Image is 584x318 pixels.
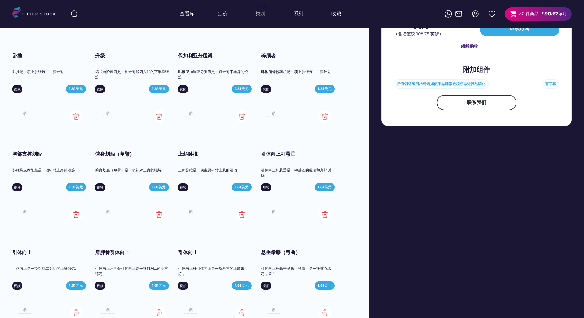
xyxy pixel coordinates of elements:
font: 1.81 [318,185,324,189]
font: 美元 [76,283,83,288]
font: 查看库 [180,11,194,17]
img: Frame%2079%20%281%29.svg [181,306,200,316]
font: 上斜卧推 [178,151,198,157]
font: 联系我们 [467,100,486,105]
img: Frame%2079%20%281%29.svg [98,306,117,316]
font: 美元 [324,185,332,189]
font: 收藏 [331,11,341,17]
font: 每月 [558,11,567,16]
font: 卧推是一项上肢锻炼，主要针对... [12,69,67,74]
img: Group%201000002354.svg [236,208,248,221]
font: 保加利亚分腿蹲 [178,53,212,59]
font: 美元 [158,86,166,91]
img: search-normal%203.svg [71,10,78,18]
font: 继续购物 [461,43,478,49]
font: 有字幕 [545,81,556,86]
font: 视频 [263,185,269,190]
font: 引体向上杆悬垂 [261,151,295,157]
font: 引体向上是一项针对二头肌的上身锻炼... [12,266,78,271]
font: 视频 [180,87,186,91]
font: 引体向上杆悬垂是一种基础的握法和肩部训练... [261,168,331,178]
font: （含增值税 108.75 英镑） [394,31,443,37]
img: Group%201000002354.svg [153,208,165,221]
font: 1.81 [152,283,158,288]
img: Frame%2079%20%281%29.svg [98,208,117,218]
font: 引体向上 [178,249,198,255]
img: Frame%2079%20%281%29.svg [264,109,282,120]
img: Frame%2079%20%281%29.svg [15,109,34,120]
font: 美元 [324,283,332,288]
font: 引体向上杆悬垂举膝（弯曲）是一项核心练习，旨在...... [261,266,331,276]
font: 箱式台阶练习是一种针对股四头肌的下半身锻炼... [95,69,169,79]
font: 美元 [76,185,83,189]
font: 1.81 [235,185,241,189]
font: 引体向上肩胛骨引体向上是一项针对...的基本练习。 [95,266,168,276]
font: 1.81 [152,86,158,91]
button: 继续订阅 [480,22,559,36]
font: 美元 [241,86,249,91]
font: 美元 [158,185,166,189]
img: Group%201000002354.svg [70,110,82,122]
font: 视频 [14,87,21,91]
img: Frame%2079%20%281%29.svg [264,208,282,218]
font: 悬垂举膝（弯曲） [261,249,300,255]
img: profile-circle.svg [472,10,479,18]
font: 系列 [294,11,303,17]
font: 视频 [180,283,186,288]
font: 碎颅者 [261,53,276,59]
font: 视频 [97,185,103,190]
img: Group%201000002354.svg [319,110,331,122]
font: 视频 [263,283,269,288]
img: Group%201000002354.svg [153,110,165,122]
img: Frame%2079%20%281%29.svg [181,208,200,218]
font: 类别 [255,11,265,17]
font: 美元 [241,185,249,189]
font: 卧推 [12,53,22,59]
font: 卧推保加利亚分腿蹲是一项针对下半身的锻炼... [178,69,248,79]
img: Frame%2079%20%281%29.svg [264,306,282,316]
img: Frame%2079%20%281%29.svg [181,109,200,120]
img: Frame%2079%20%281%29.svg [15,306,34,316]
font: 附加组件 [463,65,490,74]
img: Frame%2051.svg [455,10,462,18]
img: Frame%2079%20%281%29.svg [15,208,34,218]
font: 上斜卧推是一项主要针对上肢的运动...... [178,168,243,172]
font: 肩胛骨引体向上 [95,249,130,255]
font: 1.81 [69,185,76,189]
img: meteor-icons_whatsapp%20%281%29.svg [445,10,452,18]
font: 1.81 [235,283,241,288]
font: 升级 [95,53,105,59]
font: 胸部支撑划船 [12,151,42,157]
font: 他妈的 [255,3,268,9]
font: 美元 [158,283,166,288]
font: 视频 [14,283,21,288]
font: 美元 [76,86,83,91]
font: 1.81 [69,283,76,288]
font: 1.81 [318,283,324,288]
font: 1.81 [318,86,324,91]
font: $ [542,11,545,17]
font: 所有训练项目均可选择使用品牌颜色和标志进行品牌化 [397,81,485,86]
font: 引体向上 [12,249,32,255]
font: 美元 [324,86,332,91]
font: 定价 [218,11,228,17]
font: 俯身划船（单臂）是一项针对上身的锻炼…… [95,168,166,172]
img: Group%201000002324%20%282%29.svg [488,10,496,18]
img: Frame%2079%20%281%29.svg [98,109,117,120]
font: 卧推胸支撑划船是一项针对上身的锻炼... [12,168,78,172]
font: 视频 [263,87,269,91]
button: shopping_cart [510,10,517,18]
font: 俯身划船（单臂） [95,151,134,157]
button: 联系我们 [437,95,516,110]
font: 1.81 [152,185,158,189]
font: 美元 [241,283,249,288]
font: 继续订阅 [510,26,529,31]
font: 视频 [14,185,21,190]
font: 视频 [97,87,103,91]
font: 90.62 [545,11,558,17]
font: 卧推颅骨粉碎机是一项上肢锻炼，主要针对... [261,69,334,74]
img: Group%201000002354.svg [236,110,248,122]
img: Group%201000002354.svg [319,208,331,221]
font: 引体向上杆引体向上是一项基本的上肢锻炼，... [178,266,244,276]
